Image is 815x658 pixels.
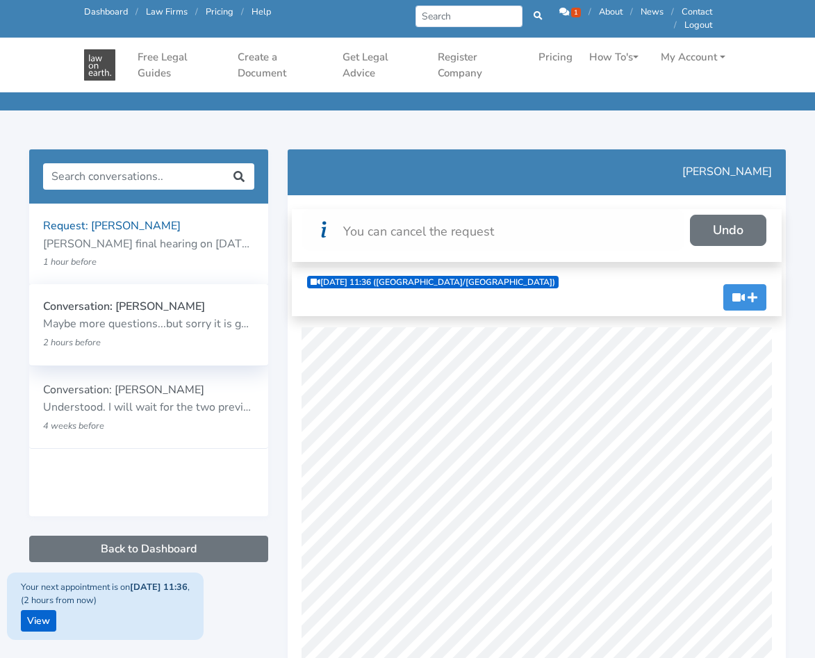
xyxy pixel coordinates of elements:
a: Pricing [206,6,233,18]
span: / [588,6,591,18]
span: / [674,19,677,31]
a: Conversation: [PERSON_NAME] Maybe more questions...but sorry it is getting too long. I will book ... [29,284,268,366]
span: / [241,6,244,18]
a: Get Legal Advice [337,44,427,86]
a: Register Company [432,44,527,86]
small: 2 hours before [43,336,101,349]
div: Your next appointment is on , (2 hours from now) [7,573,204,640]
strong: [DATE] 11:36 [130,581,188,593]
a: Logout [684,19,712,31]
a: Law Firms [146,6,188,18]
span: / [671,6,674,18]
p: Understood. I will wait for the two previous individuals to book in an initial session and then g... [43,399,254,417]
a: Help [252,6,271,18]
a: About [599,6,623,18]
img: Law On Earth [84,49,115,81]
p: Maybe more questions...but sorry it is getting too long. I will book a session with you [DATE]. [43,315,254,334]
a: Pricing [533,44,578,71]
a: Undo [690,215,766,246]
div: You can cancel the request [315,217,494,242]
p: Conversation: [PERSON_NAME] [43,381,254,400]
span: / [195,6,198,18]
p: Conversation: [PERSON_NAME] [43,298,254,316]
a: My Account [655,44,731,71]
a: Conversation: [PERSON_NAME] Understood. I will wait for the two previous individuals to book in a... [29,368,268,450]
p: [PERSON_NAME] [302,163,772,181]
small: 4 weeks before [43,420,104,432]
span: / [135,6,138,18]
input: Search [415,6,523,27]
a: View [21,610,56,632]
a: Free Legal Guides [132,44,227,86]
a: 1 [559,6,583,18]
span: 1 [571,8,581,17]
a: How To's [584,44,644,71]
a: Back to Dashboard [29,536,268,562]
span: / [630,6,633,18]
a: Request: [PERSON_NAME] [PERSON_NAME] final hearing on [DATE] (due to family violence), my ex has ... [29,204,268,286]
a: Dashboard [84,6,128,18]
a: Create a Document [232,44,331,86]
small: 1 hour before [43,256,97,268]
a: News [641,6,664,18]
p: [PERSON_NAME] final hearing on [DATE] (due to family violence), my ex has been sending me an emai... [43,236,254,254]
a: [DATE] 11:36 ([GEOGRAPHIC_DATA]/[GEOGRAPHIC_DATA]) [307,276,559,288]
p: Request: [PERSON_NAME] [43,217,254,236]
a: Contact [682,6,712,18]
input: Search conversations.. [43,163,224,190]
